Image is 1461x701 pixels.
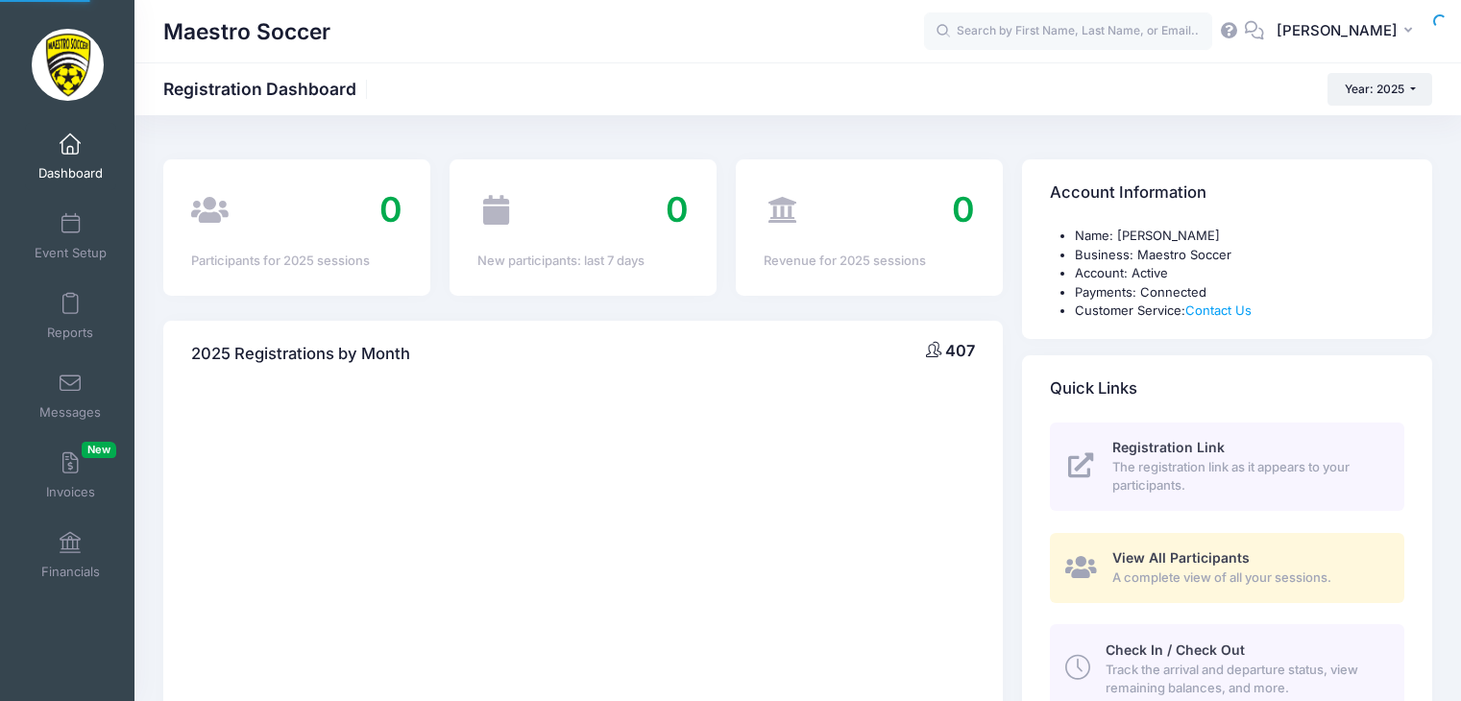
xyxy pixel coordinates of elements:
span: View All Participants [1112,549,1250,566]
span: Event Setup [35,245,107,261]
span: 407 [945,341,975,360]
span: Registration Link [1112,439,1225,455]
a: Dashboard [25,123,116,190]
a: Financials [25,521,116,589]
span: Invoices [46,484,95,500]
span: New [82,442,116,458]
li: Account: Active [1075,264,1404,283]
span: Year: 2025 [1345,82,1404,96]
a: InvoicesNew [25,442,116,509]
li: Payments: Connected [1075,283,1404,302]
h4: Account Information [1050,166,1206,221]
a: Reports [25,282,116,350]
button: Year: 2025 [1327,73,1432,106]
img: Maestro Soccer [32,29,104,101]
button: [PERSON_NAME] [1264,10,1432,54]
span: Check In / Check Out [1106,641,1245,658]
h1: Maestro Soccer [163,10,330,54]
span: The registration link as it appears to your participants. [1112,458,1382,496]
span: Messages [39,404,101,421]
a: Contact Us [1185,302,1252,318]
h4: 2025 Registrations by Month [191,326,410,381]
h4: Quick Links [1050,361,1137,416]
span: Financials [41,564,100,580]
div: Revenue for 2025 sessions [764,252,975,271]
span: 0 [952,188,975,230]
input: Search by First Name, Last Name, or Email... [924,12,1212,51]
span: 0 [379,188,402,230]
div: New participants: last 7 days [477,252,689,271]
span: A complete view of all your sessions. [1112,568,1382,588]
a: Messages [25,362,116,429]
div: Participants for 2025 sessions [191,252,402,271]
a: Event Setup [25,203,116,270]
span: Track the arrival and departure status, view remaining balances, and more. [1106,661,1382,698]
li: Customer Service: [1075,302,1404,321]
h1: Registration Dashboard [163,79,373,99]
span: 0 [666,188,689,230]
span: Dashboard [38,165,103,181]
a: View All Participants A complete view of all your sessions. [1050,533,1404,603]
a: Registration Link The registration link as it appears to your participants. [1050,423,1404,511]
li: Business: Maestro Soccer [1075,246,1404,265]
span: [PERSON_NAME] [1277,20,1398,41]
li: Name: [PERSON_NAME] [1075,227,1404,246]
span: Reports [47,325,93,341]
